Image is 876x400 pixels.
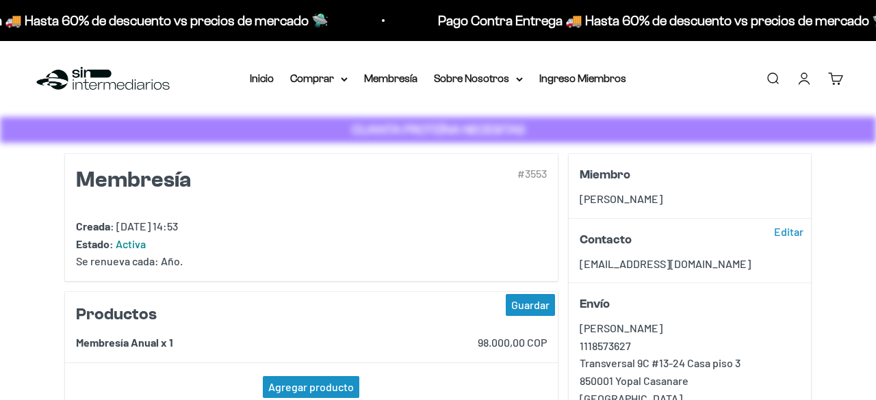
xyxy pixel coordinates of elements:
[290,70,348,88] summary: Comprar
[116,237,146,250] span: Activa
[250,72,274,84] a: Inicio
[580,319,801,337] div: [PERSON_NAME]
[539,72,626,84] a: Ingreso Miembros
[769,221,809,243] div: Editar
[478,336,547,349] span: 98.000,00 COP
[76,165,385,196] h1: Membresía
[364,72,417,84] a: Membresía
[161,254,180,267] span: Año
[580,337,801,355] div: 1118573627
[76,219,114,232] span: Creada:
[76,254,159,267] span: Se renueva cada:
[580,192,662,205] span: [PERSON_NAME]
[506,294,555,316] div: Guardar
[76,252,547,270] div: .
[76,336,159,349] span: Membresía Anual
[169,336,173,349] span: 1
[263,376,359,398] div: Agregar producto
[580,294,756,313] h3: Envío
[580,257,751,270] span: [EMAIL_ADDRESS][DOMAIN_NAME]
[352,122,525,137] strong: CUANTA PROTEÍNA NECESITAS
[161,336,167,349] span: x
[76,303,547,326] h2: Productos
[76,237,114,250] span: Estado:
[434,70,523,88] summary: Sobre Nosotros
[116,219,178,232] span: [DATE] 14:53
[580,165,756,184] h3: Miembro
[580,230,756,249] h3: Contacto
[580,372,801,390] div: 850001 Yopal Casanare
[580,354,801,372] div: Transversal 9C #13-24 Casa piso 3
[396,165,547,217] div: #3553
